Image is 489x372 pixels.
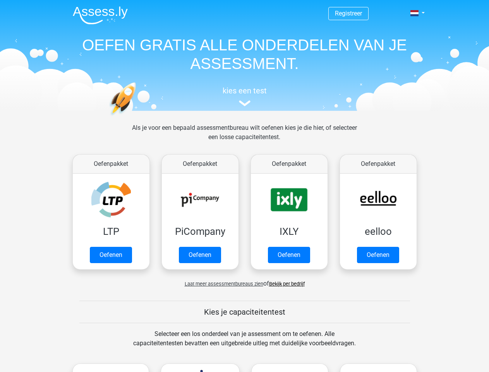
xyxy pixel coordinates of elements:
[126,329,363,357] div: Selecteer een los onderdeel van je assessment om te oefenen. Alle capaciteitentesten bevatten een...
[268,247,310,263] a: Oefenen
[109,82,166,152] img: oefenen
[67,36,423,73] h1: OEFEN GRATIS ALLE ONDERDELEN VAN JE ASSESSMENT.
[67,273,423,288] div: of
[357,247,399,263] a: Oefenen
[90,247,132,263] a: Oefenen
[179,247,221,263] a: Oefenen
[185,281,263,287] span: Laat meer assessmentbureaus zien
[79,307,410,317] h5: Kies je capaciteitentest
[67,86,423,107] a: kies een test
[73,6,128,24] img: Assessly
[239,100,251,106] img: assessment
[126,123,363,151] div: Als je voor een bepaald assessmentbureau wilt oefenen kies je die hier, of selecteer een losse ca...
[269,281,305,287] a: Bekijk per bedrijf
[67,86,423,95] h5: kies een test
[335,10,362,17] a: Registreer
